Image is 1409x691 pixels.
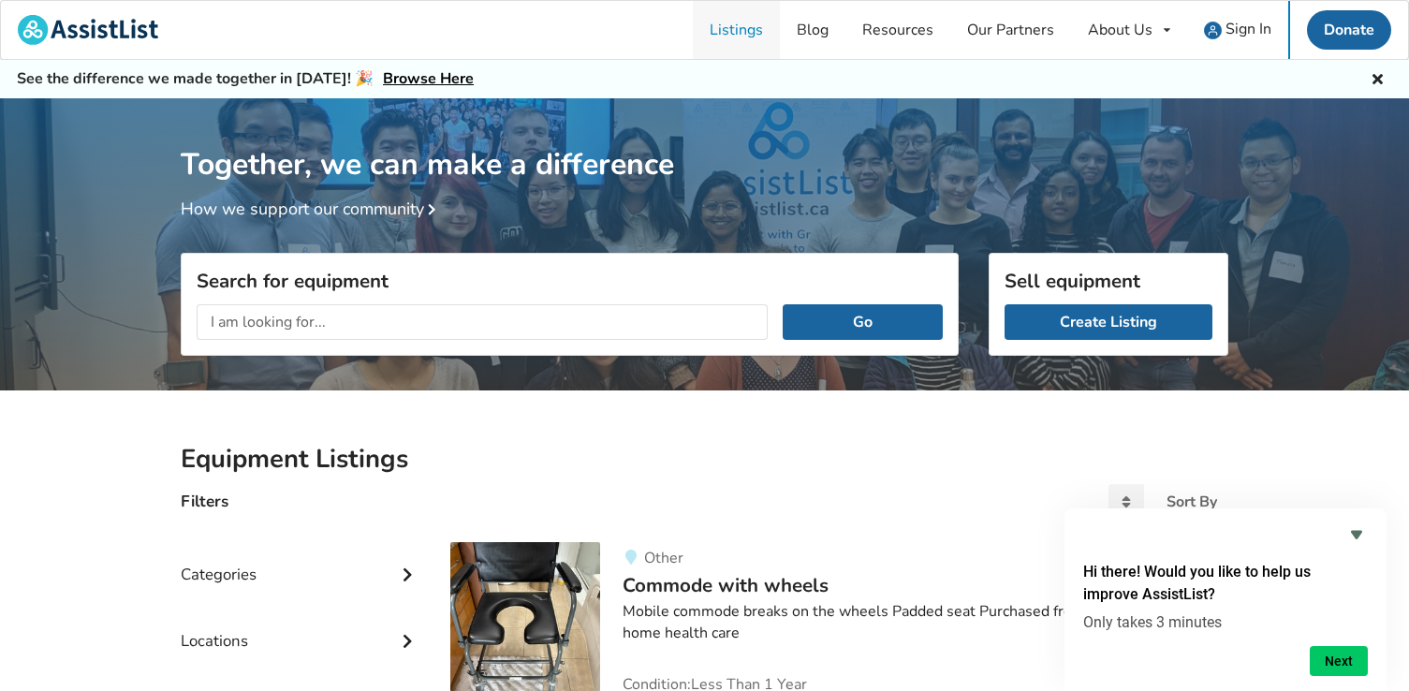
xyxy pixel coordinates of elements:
span: Commode with wheels [623,572,829,598]
a: user icon Sign In [1187,1,1288,59]
a: Listings [693,1,780,59]
a: How we support our community [181,198,443,220]
div: About Us [1088,22,1152,37]
div: Mobile commode breaks on the wheels Padded seat Purchased from [PERSON_NAME] home health care [623,601,1228,644]
div: Hi there! Would you like to help us improve AssistList? [1083,523,1368,676]
a: Browse Here [383,68,474,89]
img: user icon [1204,22,1222,39]
div: Categories [181,527,420,594]
a: Donate [1307,10,1391,50]
a: Resources [845,1,950,59]
img: assistlist-logo [18,15,158,45]
button: Hide survey [1345,523,1368,546]
span: Other [644,548,683,568]
div: Locations [181,594,420,660]
p: Only takes 3 minutes [1083,613,1368,631]
span: Sign In [1226,19,1271,39]
h2: Equipment Listings [181,443,1228,476]
button: Next question [1310,646,1368,676]
h2: Hi there! Would you like to help us improve AssistList? [1083,561,1368,606]
h3: Sell equipment [1005,269,1212,293]
a: Create Listing [1005,304,1212,340]
input: I am looking for... [197,304,768,340]
div: Sort By [1167,494,1217,509]
a: Our Partners [950,1,1071,59]
a: Blog [780,1,845,59]
button: Go [783,304,943,340]
h4: Filters [181,491,228,512]
h3: Search for equipment [197,269,943,293]
h5: See the difference we made together in [DATE]! 🎉 [17,69,474,89]
h1: Together, we can make a difference [181,98,1228,184]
